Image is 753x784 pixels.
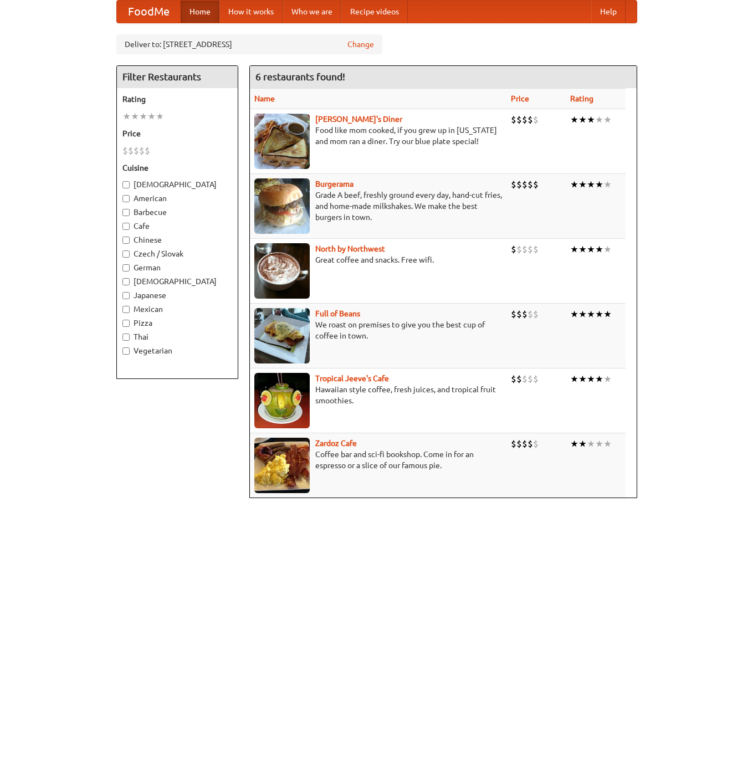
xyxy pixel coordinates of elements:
[315,244,385,253] a: North by Northwest
[511,178,516,191] li: $
[527,438,533,450] li: $
[595,373,603,385] li: ★
[587,243,595,255] li: ★
[511,243,516,255] li: $
[595,114,603,126] li: ★
[516,114,522,126] li: $
[219,1,283,23] a: How it works
[122,334,130,341] input: Thai
[533,178,539,191] li: $
[156,110,164,122] li: ★
[254,373,310,428] img: jeeves.jpg
[122,248,232,259] label: Czech / Slovak
[254,94,275,103] a: Name
[522,243,527,255] li: $
[533,114,539,126] li: $
[533,243,539,255] li: $
[516,308,522,320] li: $
[139,110,147,122] li: ★
[254,125,502,147] p: Food like mom cooked, if you grew up in [US_STATE] and mom ran a diner. Try our blue plate special!
[122,195,130,202] input: American
[122,193,232,204] label: American
[516,243,522,255] li: $
[122,317,232,329] label: Pizza
[134,145,139,157] li: $
[254,254,502,265] p: Great coffee and snacks. Free wifi.
[341,1,408,23] a: Recipe videos
[254,438,310,493] img: zardoz.jpg
[587,438,595,450] li: ★
[122,223,130,230] input: Cafe
[122,276,232,287] label: [DEMOGRAPHIC_DATA]
[117,1,181,23] a: FoodMe
[254,178,310,234] img: burgerama.jpg
[254,384,502,406] p: Hawaiian style coffee, fresh juices, and tropical fruit smoothies.
[122,320,130,327] input: Pizza
[578,114,587,126] li: ★
[315,374,389,383] a: Tropical Jeeve's Cafe
[527,243,533,255] li: $
[578,178,587,191] li: ★
[527,114,533,126] li: $
[122,207,232,218] label: Barbecue
[533,438,539,450] li: $
[122,264,130,271] input: German
[516,178,522,191] li: $
[254,308,310,363] img: beans.jpg
[128,145,134,157] li: $
[570,308,578,320] li: ★
[117,66,238,88] h4: Filter Restaurants
[122,179,232,190] label: [DEMOGRAPHIC_DATA]
[122,347,130,355] input: Vegetarian
[122,209,130,216] input: Barbecue
[522,114,527,126] li: $
[122,304,232,315] label: Mexican
[516,438,522,450] li: $
[315,180,354,188] a: Burgerama
[587,373,595,385] li: ★
[315,309,360,318] a: Full of Beans
[254,319,502,341] p: We roast on premises to give you the best cup of coffee in town.
[603,438,612,450] li: ★
[570,243,578,255] li: ★
[122,278,130,285] input: [DEMOGRAPHIC_DATA]
[315,439,357,448] a: Zardoz Cafe
[511,114,516,126] li: $
[122,94,232,105] h5: Rating
[122,331,232,342] label: Thai
[587,114,595,126] li: ★
[603,373,612,385] li: ★
[122,306,130,313] input: Mexican
[145,145,150,157] li: $
[254,189,502,223] p: Grade A beef, freshly ground every day, hand-cut fries, and home-made milkshakes. We make the bes...
[578,308,587,320] li: ★
[283,1,341,23] a: Who we are
[603,243,612,255] li: ★
[122,162,232,173] h5: Cuisine
[511,373,516,385] li: $
[578,373,587,385] li: ★
[139,145,145,157] li: $
[595,243,603,255] li: ★
[122,290,232,301] label: Japanese
[522,178,527,191] li: $
[131,110,139,122] li: ★
[122,128,232,139] h5: Price
[533,373,539,385] li: $
[595,178,603,191] li: ★
[587,308,595,320] li: ★
[122,345,232,356] label: Vegetarian
[570,114,578,126] li: ★
[347,39,374,50] a: Change
[527,373,533,385] li: $
[122,234,232,245] label: Chinese
[315,115,402,124] a: [PERSON_NAME]'s Diner
[254,114,310,169] img: sallys.jpg
[527,308,533,320] li: $
[570,373,578,385] li: ★
[116,34,382,54] div: Deliver to: [STREET_ADDRESS]
[587,178,595,191] li: ★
